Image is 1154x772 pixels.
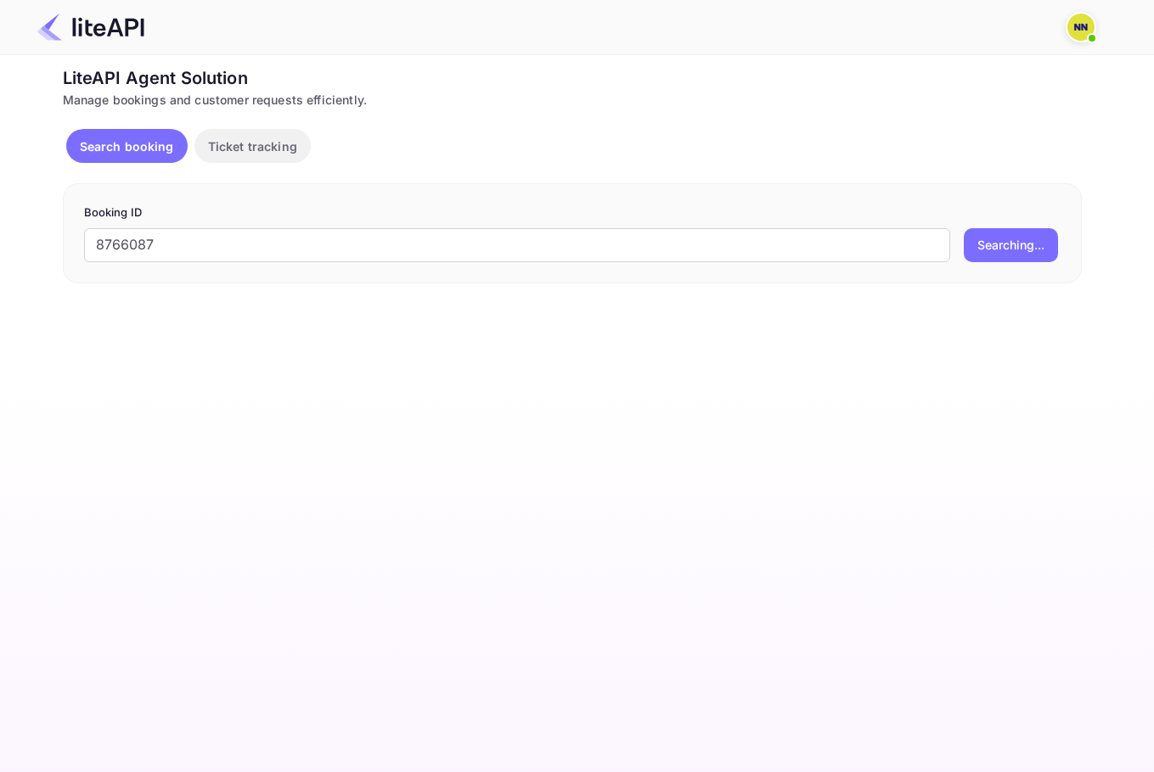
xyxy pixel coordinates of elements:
button: Searching... [964,228,1058,262]
p: Booking ID [84,204,1061,221]
img: LiteAPI Logo [37,14,144,41]
div: LiteAPI Agent Solution [63,65,1082,91]
div: Manage bookings and customer requests efficiently. [63,91,1082,109]
img: N/A N/A [1067,14,1095,41]
p: Search booking [80,137,174,155]
p: Ticket tracking [208,137,297,155]
input: Enter Booking ID (e.g., 63782194) [84,228,950,262]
